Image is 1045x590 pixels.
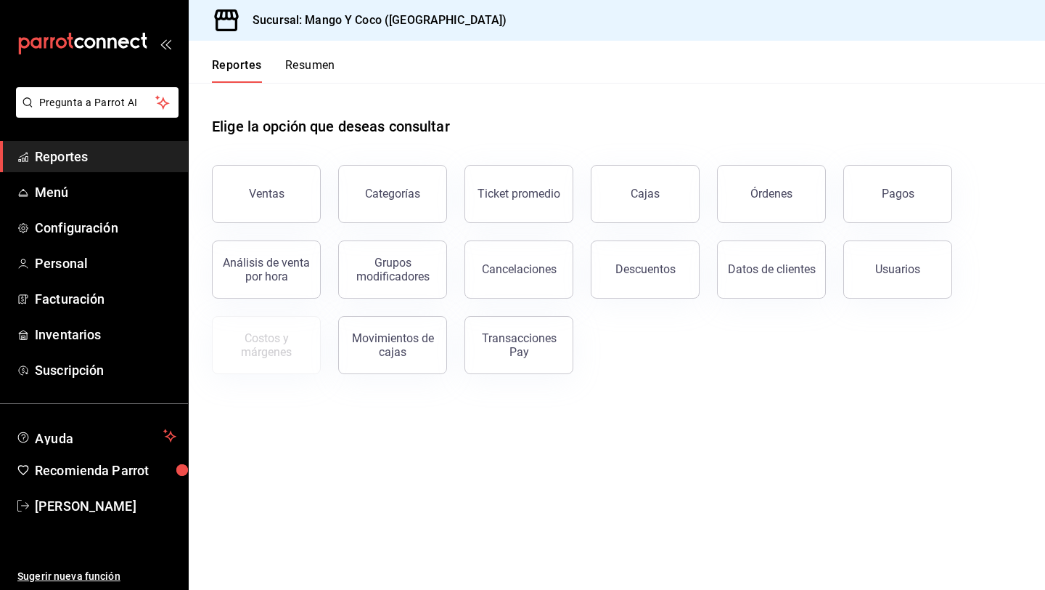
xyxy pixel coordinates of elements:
[35,360,176,380] span: Suscripción
[728,262,816,276] div: Datos de clientes
[35,427,157,445] span: Ayuda
[338,241,447,299] button: Grupos modificadores
[882,187,914,201] div: Pagos
[35,218,176,238] span: Configuración
[482,262,557,276] div: Cancelaciones
[717,165,826,223] button: Órdenes
[10,105,179,121] a: Pregunta a Parrot AI
[221,331,311,359] div: Costos y márgenes
[160,38,171,49] button: open_drawer_menu
[464,316,573,374] button: Transacciones Pay
[35,254,176,273] span: Personal
[717,241,826,299] button: Datos de clientes
[591,165,700,223] a: Cajas
[212,316,321,374] button: Contrata inventarios para ver este reporte
[338,165,447,223] button: Categorías
[365,187,420,201] div: Categorías
[474,331,564,359] div: Transacciones Pay
[631,185,660,203] div: Cajas
[212,241,321,299] button: Análisis de venta por hora
[35,289,176,309] span: Facturación
[591,241,700,299] button: Descuentos
[35,325,176,344] span: Inventarios
[35,461,176,480] span: Recomienda Parrot
[338,316,447,374] button: Movimientos de cajas
[750,187,792,201] div: Órdenes
[285,58,335,83] button: Resumen
[17,569,176,584] span: Sugerir nueva función
[464,165,573,223] button: Ticket promedio
[221,256,311,283] div: Análisis de venta por hora
[348,331,438,359] div: Movimientos de cajas
[212,58,335,83] div: navigation tabs
[843,241,952,299] button: Usuarios
[35,182,176,202] span: Menú
[843,165,952,223] button: Pagos
[464,241,573,299] button: Cancelaciones
[241,12,507,29] h3: Sucursal: Mango Y Coco ([GEOGRAPHIC_DATA])
[16,87,179,118] button: Pregunta a Parrot AI
[478,187,560,201] div: Ticket promedio
[615,262,676,276] div: Descuentos
[249,187,284,201] div: Ventas
[212,165,321,223] button: Ventas
[348,256,438,283] div: Grupos modificadores
[212,116,450,137] h1: Elige la opción que deseas consultar
[35,147,176,166] span: Reportes
[875,262,920,276] div: Usuarios
[35,496,176,516] span: [PERSON_NAME]
[39,95,156,110] span: Pregunta a Parrot AI
[212,58,262,83] button: Reportes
